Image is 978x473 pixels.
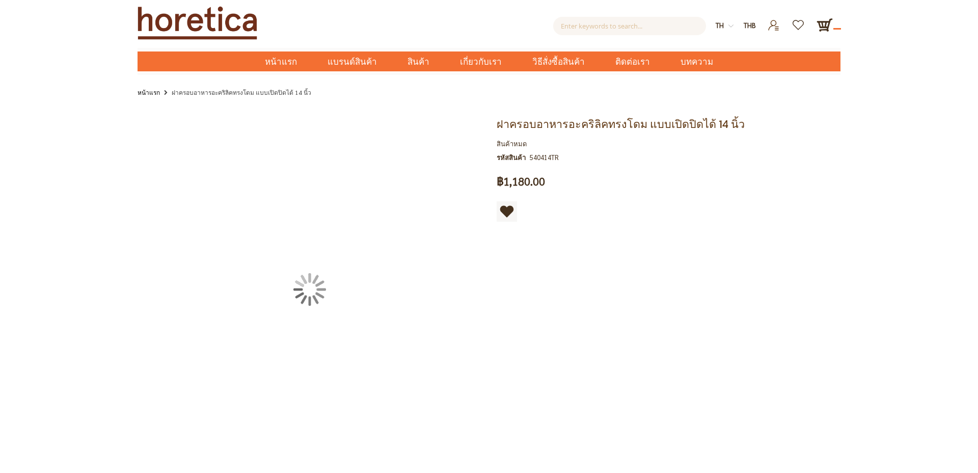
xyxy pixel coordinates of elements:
img: Horetica.com [138,6,257,40]
a: สินค้า [392,51,445,71]
span: หน้าแรก [265,55,297,68]
span: THB [744,21,756,30]
a: บทความ [665,51,728,71]
span: เกี่ยวกับเรา [460,51,502,72]
div: สถานะของสินค้า [497,138,840,149]
a: หน้าแรก [250,51,312,71]
span: ติดต่อเรา [615,51,650,72]
span: วิธีสั่งซื้อสินค้า [532,51,585,72]
a: เพิ่มไปยังรายการโปรด [497,201,517,222]
span: แบรนด์สินค้า [328,51,377,72]
span: สินค้าหมด [497,139,527,148]
li: ฝาครอบอาหารอะคริลิคทรงโดม แบบเปิดปิดได้ 14 นิ้ว [161,87,311,99]
img: กำลังโหลด... [293,273,326,306]
strong: รหัสสินค้า [497,152,530,163]
div: 540414TR [530,152,559,163]
a: เข้าสู่ระบบ [762,17,786,25]
span: สินค้า [407,51,429,72]
span: th [716,21,724,30]
span: บทความ [681,51,713,72]
span: ฝาครอบอาหารอะคริลิคทรงโดม แบบเปิดปิดได้ 14 นิ้ว [497,116,745,133]
a: ติดต่อเรา [600,51,665,71]
a: แบรนด์สินค้า [312,51,392,71]
a: เกี่ยวกับเรา [445,51,517,71]
a: รายการโปรด [786,17,811,25]
span: ฿1,180.00 [497,176,545,187]
img: dropdown-icon.svg [728,23,733,29]
a: หน้าแรก [138,87,160,98]
a: วิธีสั่งซื้อสินค้า [517,51,600,71]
